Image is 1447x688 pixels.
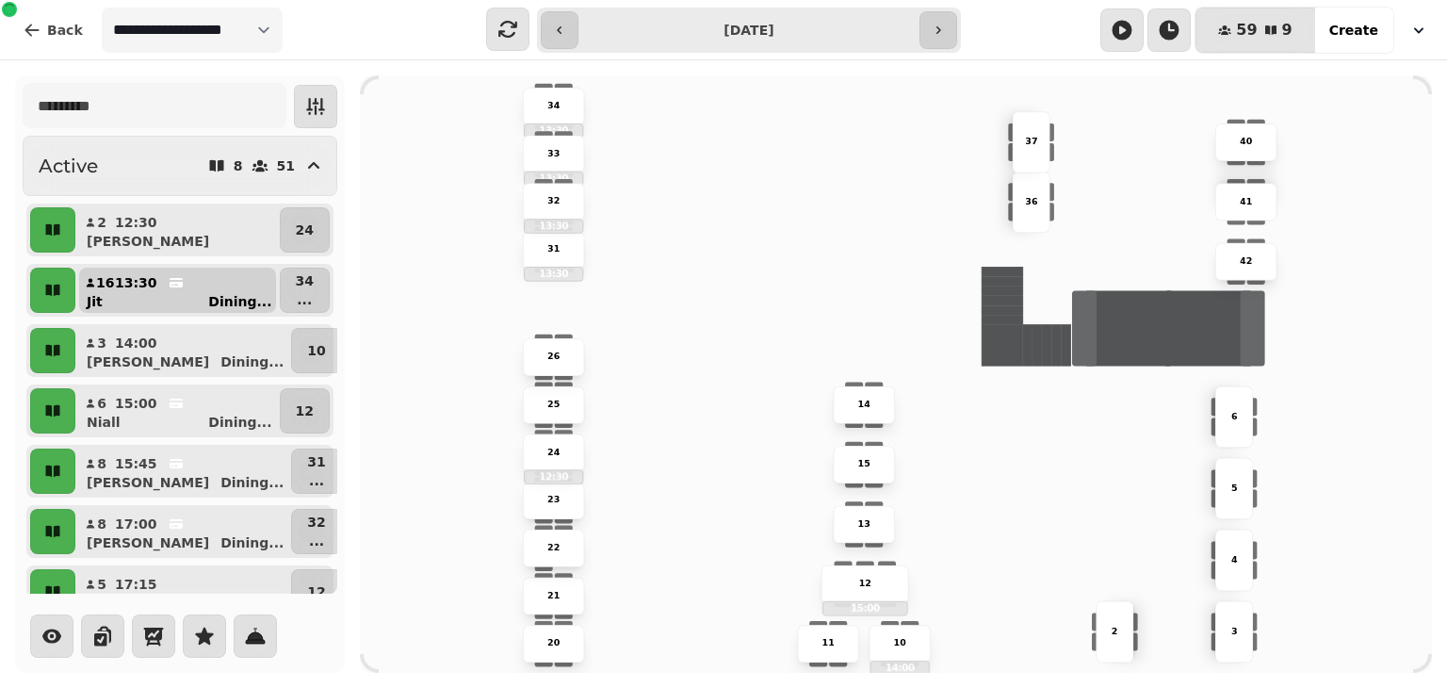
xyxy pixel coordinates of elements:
[296,290,314,309] p: ...
[87,352,209,371] p: [PERSON_NAME]
[291,509,341,554] button: 32...
[1231,482,1238,495] p: 5
[39,153,98,179] h2: Active
[220,473,284,492] p: Dining ...
[87,292,103,311] p: Jit
[96,515,107,533] p: 8
[115,575,157,594] p: 17:15
[234,159,243,172] p: 8
[1195,8,1314,53] button: 599
[296,221,314,239] p: 24
[115,334,157,352] p: 14:00
[115,213,157,232] p: 12:30
[277,159,295,172] p: 51
[547,351,560,364] p: 26
[47,24,83,37] span: Back
[8,8,98,53] button: Back
[79,449,287,494] button: 815:45[PERSON_NAME]Dining...
[871,662,929,674] p: 14:00
[307,471,325,490] p: ...
[547,542,560,555] p: 22
[1236,23,1257,38] span: 59
[23,136,337,196] button: Active851
[307,513,325,532] p: 32
[87,232,209,251] p: [PERSON_NAME]
[280,268,330,313] button: 34...
[79,509,287,554] button: 817:00[PERSON_NAME]Dining...
[208,413,271,432] p: Dining ...
[280,388,330,434] button: 12
[1231,410,1238,423] p: 6
[307,532,325,550] p: ...
[525,268,582,280] p: 13:30
[115,515,157,533] p: 17:00
[96,454,107,473] p: 8
[115,394,157,413] p: 15:00
[96,273,107,292] p: 16
[547,195,560,208] p: 32
[291,569,341,614] button: 12
[307,582,325,601] p: 12
[96,334,107,352] p: 3
[547,100,560,113] p: 34
[547,147,560,160] p: 33
[822,637,835,650] p: 11
[115,273,157,292] p: 13:30
[220,352,284,371] p: Dining ...
[525,221,582,233] p: 13:30
[547,589,560,602] p: 21
[208,292,271,311] p: Dining ...
[1112,625,1118,638] p: 2
[291,328,341,373] button: 10
[87,413,121,432] p: Niall
[96,213,107,232] p: 2
[87,533,209,552] p: [PERSON_NAME]
[291,449,341,494] button: 31...
[823,602,907,614] p: 15:00
[296,401,314,420] p: 12
[858,399,870,412] p: 14
[79,569,287,614] button: 517:15[PERSON_NAME]Dining...
[547,637,560,650] p: 20
[859,578,871,591] p: 12
[1240,255,1252,269] p: 42
[1329,24,1378,37] span: Create
[1240,195,1252,208] p: 41
[79,268,276,313] button: 1613:30JitDining...
[1231,553,1238,566] p: 4
[858,458,870,471] p: 15
[547,399,560,412] p: 25
[1231,625,1238,638] p: 3
[96,394,107,413] p: 6
[280,207,330,253] button: 24
[307,452,325,471] p: 31
[1025,195,1037,208] p: 36
[525,471,582,483] p: 12:30
[547,243,560,256] p: 31
[1240,136,1252,149] p: 40
[296,271,314,290] p: 34
[858,517,870,531] p: 13
[96,575,107,594] p: 5
[307,341,325,360] p: 10
[547,446,560,459] p: 24
[1282,23,1293,38] span: 9
[87,473,209,492] p: [PERSON_NAME]
[115,454,157,473] p: 15:45
[1314,8,1393,53] button: Create
[547,494,560,507] p: 23
[79,388,276,434] button: 615:00NiallDining...
[894,637,906,650] p: 10
[220,533,284,552] p: Dining ...
[1025,136,1037,149] p: 37
[79,328,287,373] button: 314:00[PERSON_NAME]Dining...
[79,207,276,253] button: 212:30[PERSON_NAME]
